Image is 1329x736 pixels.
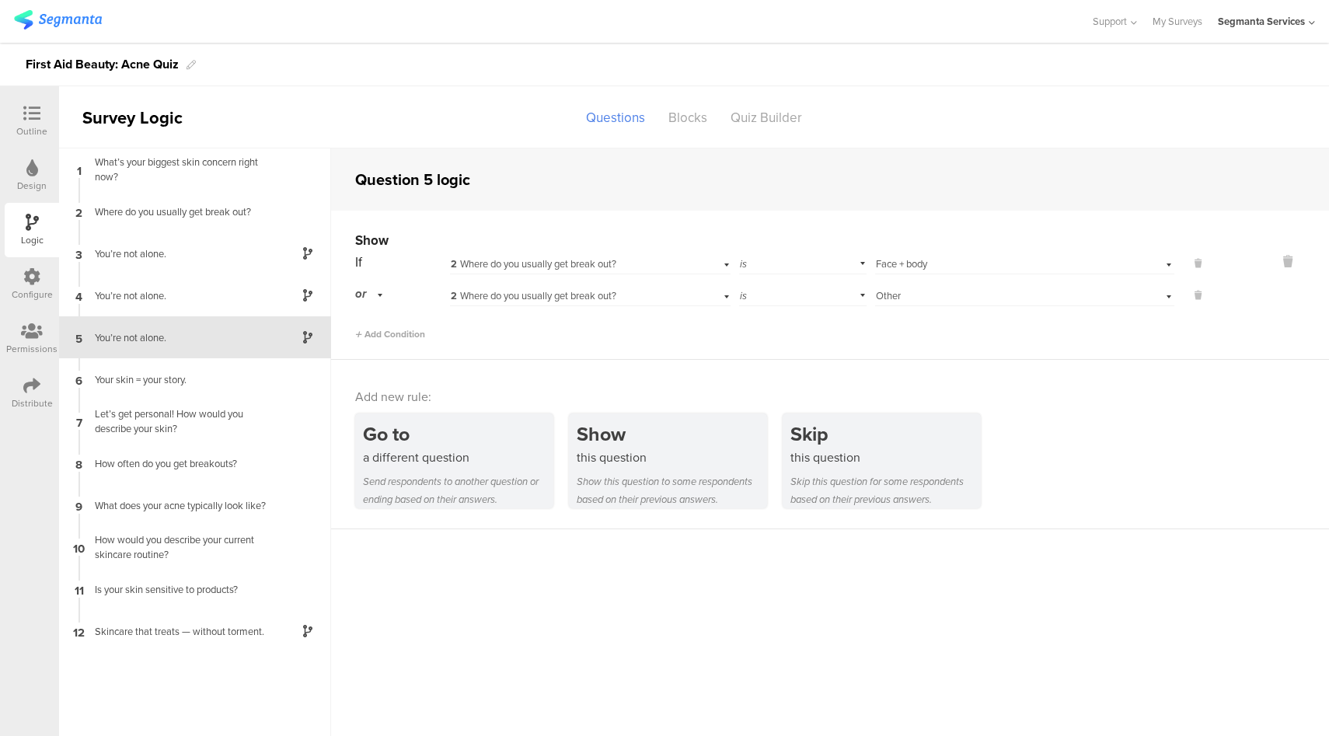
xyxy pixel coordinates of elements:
div: this question [577,448,767,466]
div: Survey Logic [59,105,238,131]
span: Show [355,231,389,250]
span: Where do you usually get break out? [451,256,616,271]
div: What’s your biggest skin concern right now? [85,155,280,184]
div: Configure [12,288,53,302]
span: 3 [75,245,82,262]
span: Support [1093,14,1127,29]
span: 9 [75,497,82,514]
div: Skincare that treats — without torment. [85,624,280,639]
div: Question 5 logic [355,168,470,191]
span: Add Condition [355,327,425,341]
span: 2 [451,289,457,303]
div: Let’s get personal! How would you describe your skin? [85,406,280,436]
div: this question [790,448,981,466]
div: Logic [21,233,44,247]
div: You’re not alone. [85,330,280,345]
div: Show this question to some respondents based on their previous answers. [577,473,767,508]
div: Design [17,179,47,193]
span: 2 [451,257,457,271]
span: 6 [75,371,82,388]
span: or [355,285,366,302]
div: How would you describe your current skincare routine? [85,532,280,562]
span: 11 [75,581,84,598]
div: Skip [790,420,981,448]
div: Questions [574,104,657,131]
span: 7 [76,413,82,430]
span: is [740,288,747,303]
div: Go to [363,420,553,448]
div: Segmanta Services [1218,14,1305,29]
span: 4 [75,287,82,304]
div: Where do you usually get break out? [85,204,280,219]
div: You’re not alone. [85,288,280,303]
span: Face + body [876,256,927,271]
div: How often do you get breakouts? [85,456,280,471]
span: 12 [73,623,85,640]
div: Your skin = your story. [85,372,280,387]
span: 5 [75,329,82,346]
span: Other [876,288,901,303]
div: Permissions [6,342,58,356]
div: Send respondents to another question or ending based on their answers. [363,473,553,508]
img: segmanta logo [14,10,102,30]
div: Where do you usually get break out? [451,289,685,303]
span: 2 [75,203,82,220]
div: Distribute [12,396,53,410]
div: If [355,253,448,272]
div: Skip this question for some respondents based on their previous answers. [790,473,981,508]
div: Outline [16,124,47,138]
span: 8 [75,455,82,472]
div: What does your acne typically look like? [85,498,280,513]
span: 10 [73,539,85,556]
div: You’re not alone. [85,246,280,261]
div: Where do you usually get break out? [451,257,685,271]
div: Show [577,420,767,448]
span: 1 [77,161,82,178]
div: Quiz Builder [719,104,814,131]
div: First Aid Beauty: Acne Quiz [26,52,179,77]
div: Add new rule: [355,388,1306,406]
div: Blocks [657,104,719,131]
div: a different question [363,448,553,466]
span: Where do you usually get break out? [451,288,616,303]
span: is [740,256,747,271]
div: Is your skin sensitive to products? [85,582,280,597]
